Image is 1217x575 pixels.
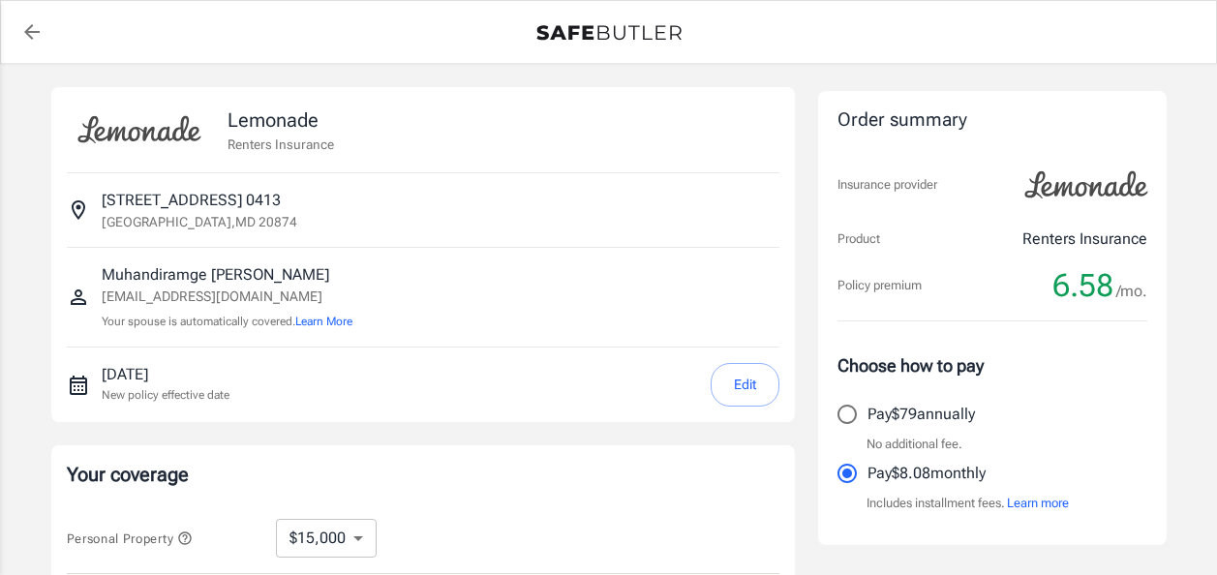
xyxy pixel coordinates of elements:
[1022,227,1147,251] p: Renters Insurance
[837,276,922,295] p: Policy premium
[13,13,51,51] a: back to quotes
[67,103,212,157] img: Lemonade
[867,435,962,454] p: No additional fee.
[67,527,193,550] button: Personal Property
[67,461,779,488] p: Your coverage
[102,313,352,331] p: Your spouse is automatically covered.
[67,531,193,546] span: Personal Property
[711,363,779,407] button: Edit
[102,363,229,386] p: [DATE]
[1014,158,1159,212] img: Lemonade
[837,229,880,249] p: Product
[1007,494,1069,513] button: Learn more
[837,352,1147,378] p: Choose how to pay
[102,212,297,231] p: [GEOGRAPHIC_DATA] , MD 20874
[102,386,229,404] p: New policy effective date
[867,494,1069,513] p: Includes installment fees.
[67,198,90,222] svg: Insured address
[228,106,334,135] p: Lemonade
[295,313,352,330] button: Learn More
[228,135,334,154] p: Renters Insurance
[837,106,1147,135] div: Order summary
[67,286,90,309] svg: Insured person
[536,25,682,41] img: Back to quotes
[837,175,937,195] p: Insurance provider
[1052,266,1113,305] span: 6.58
[102,189,281,212] p: [STREET_ADDRESS] 0413
[1116,278,1147,305] span: /mo.
[102,263,352,287] p: Muhandiramge [PERSON_NAME]
[867,403,975,426] p: Pay $79 annually
[102,287,352,307] p: [EMAIL_ADDRESS][DOMAIN_NAME]
[867,462,986,485] p: Pay $8.08 monthly
[67,374,90,397] svg: New policy start date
